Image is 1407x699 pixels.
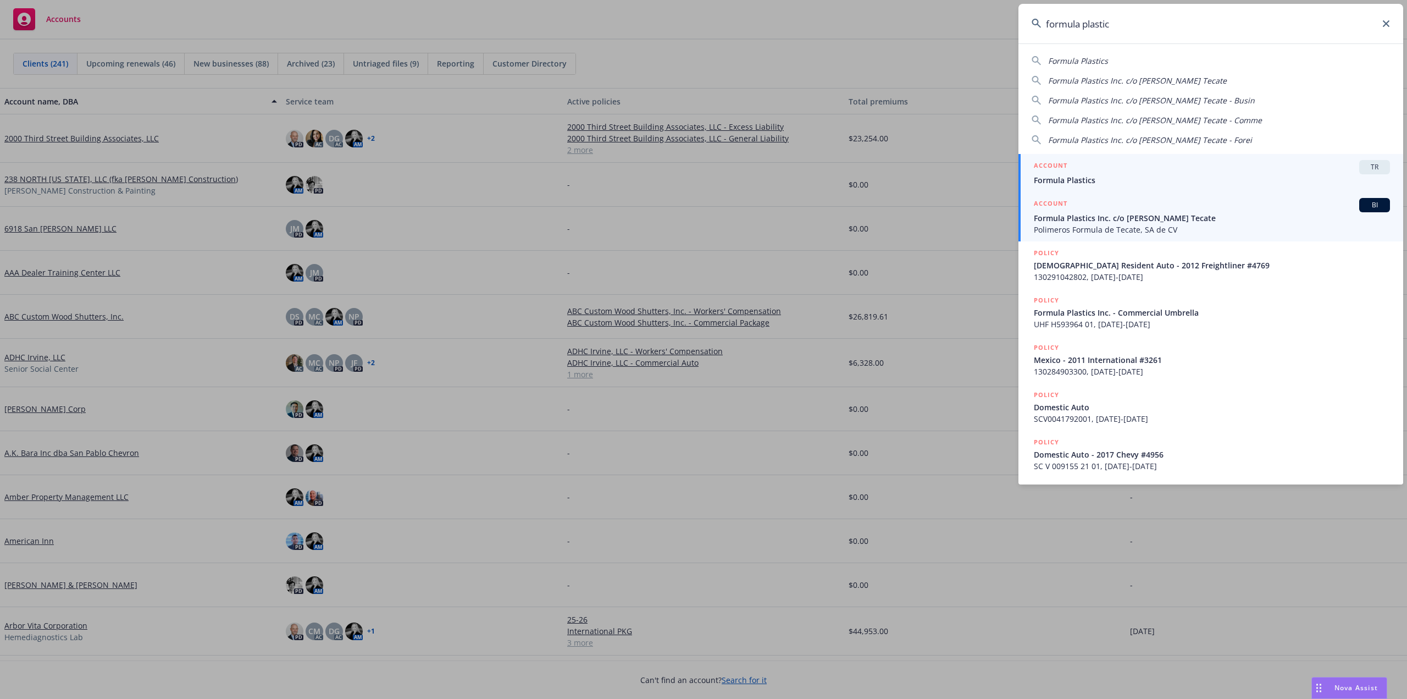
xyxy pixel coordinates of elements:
[1034,449,1390,460] span: Domestic Auto - 2017 Chevy #4956
[1334,683,1378,692] span: Nova Assist
[1034,401,1390,413] span: Domestic Auto
[1034,318,1390,330] span: UHF H593964 01, [DATE]-[DATE]
[1034,271,1390,283] span: 130291042802, [DATE]-[DATE]
[1034,460,1390,472] span: SC V 009155 21 01, [DATE]-[DATE]
[1048,115,1262,125] span: Formula Plastics Inc. c/o [PERSON_NAME] Tecate - Comme
[1034,160,1067,173] h5: ACCOUNT
[1018,192,1403,241] a: ACCOUNTBIFormula Plastics Inc. c/o [PERSON_NAME] TecatePolimeros Formula de Tecate, SA de CV
[1048,135,1252,145] span: Formula Plastics Inc. c/o [PERSON_NAME] Tecate - Forei
[1034,212,1390,224] span: Formula Plastics Inc. c/o [PERSON_NAME] Tecate
[1364,162,1386,172] span: TR
[1034,247,1059,258] h5: POLICY
[1034,174,1390,186] span: Formula Plastics
[1018,336,1403,383] a: POLICYMexico - 2011 International #3261130284903300, [DATE]-[DATE]
[1018,383,1403,431] a: POLICYDomestic AutoSCV0041792001, [DATE]-[DATE]
[1312,678,1326,698] div: Drag to move
[1034,295,1059,306] h5: POLICY
[1034,307,1390,318] span: Formula Plastics Inc. - Commercial Umbrella
[1018,4,1403,43] input: Search...
[1034,366,1390,377] span: 130284903300, [DATE]-[DATE]
[1034,389,1059,400] h5: POLICY
[1311,677,1387,699] button: Nova Assist
[1018,289,1403,336] a: POLICYFormula Plastics Inc. - Commercial UmbrellaUHF H593964 01, [DATE]-[DATE]
[1034,198,1067,211] h5: ACCOUNT
[1034,354,1390,366] span: Mexico - 2011 International #3261
[1034,224,1390,235] span: Polimeros Formula de Tecate, SA de CV
[1018,241,1403,289] a: POLICY[DEMOGRAPHIC_DATA] Resident Auto - 2012 Freightliner #4769130291042802, [DATE]-[DATE]
[1048,95,1255,106] span: Formula Plastics Inc. c/o [PERSON_NAME] Tecate - Busin
[1018,431,1403,478] a: POLICYDomestic Auto - 2017 Chevy #4956SC V 009155 21 01, [DATE]-[DATE]
[1048,56,1108,66] span: Formula Plastics
[1034,437,1059,448] h5: POLICY
[1364,200,1386,210] span: BI
[1034,342,1059,353] h5: POLICY
[1018,154,1403,192] a: ACCOUNTTRFormula Plastics
[1034,413,1390,425] span: SCV0041792001, [DATE]-[DATE]
[1048,75,1227,86] span: Formula Plastics Inc. c/o [PERSON_NAME] Tecate
[1034,260,1390,271] span: [DEMOGRAPHIC_DATA] Resident Auto - 2012 Freightliner #4769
